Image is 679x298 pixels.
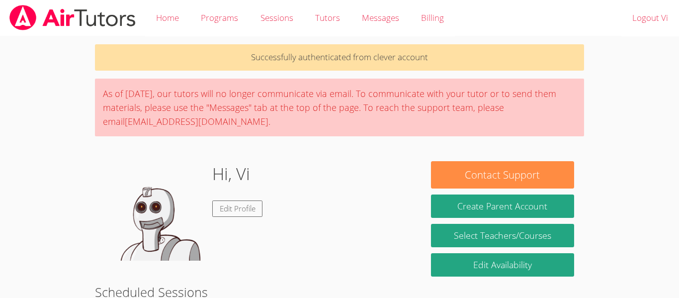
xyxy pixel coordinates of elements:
a: Edit Profile [212,200,263,217]
button: Create Parent Account [431,195,574,218]
h1: Hi, Vi [212,161,250,187]
div: As of [DATE], our tutors will no longer communicate via email. To communicate with your tutor or ... [95,79,584,136]
p: Successfully authenticated from clever account [95,44,584,71]
a: Select Teachers/Courses [431,224,574,247]
img: airtutors_banner-c4298cdbf04f3fff15de1276eac7730deb9818008684d7c2e4769d2f7ddbe033.png [8,5,137,30]
a: Edit Availability [431,253,574,277]
img: default.png [105,161,204,261]
button: Contact Support [431,161,574,189]
span: Messages [362,12,399,23]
